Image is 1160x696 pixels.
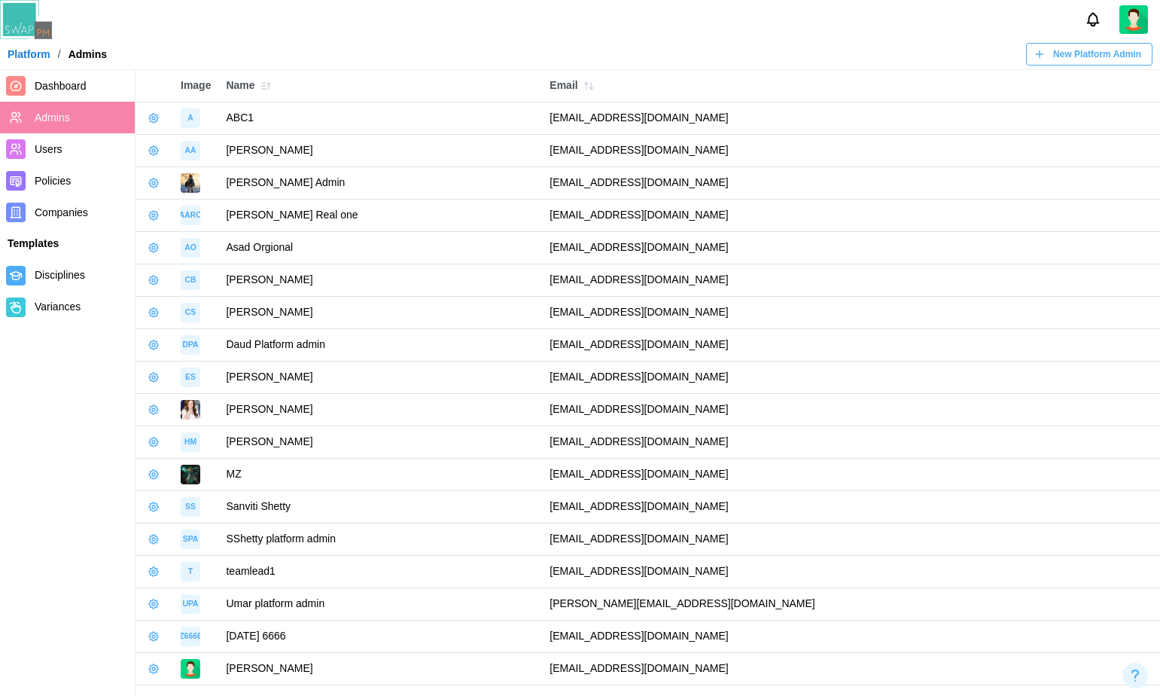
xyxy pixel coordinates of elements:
[8,236,127,252] div: Templates
[226,337,534,353] div: Daud Platform admin
[542,621,1160,653] td: [EMAIL_ADDRESS][DOMAIN_NAME]
[35,301,81,313] span: Variances
[181,432,200,452] div: image
[542,524,1160,556] td: [EMAIL_ADDRESS][DOMAIN_NAME]
[1080,7,1106,32] button: Notifications
[542,491,1160,524] td: [EMAIL_ADDRESS][DOMAIN_NAME]
[35,206,88,218] span: Companies
[1119,5,1148,34] a: Zulqarnain Khalil
[542,102,1160,135] td: [EMAIL_ADDRESS][DOMAIN_NAME]
[542,588,1160,621] td: [PERSON_NAME][EMAIL_ADDRESS][DOMAIN_NAME]
[181,335,200,355] div: image
[181,173,200,193] img: image
[35,143,62,155] span: Users
[542,394,1160,426] td: [EMAIL_ADDRESS][DOMAIN_NAME]
[226,272,534,288] div: [PERSON_NAME]
[542,653,1160,685] td: [EMAIL_ADDRESS][DOMAIN_NAME]
[542,362,1160,394] td: [EMAIL_ADDRESS][DOMAIN_NAME]
[181,238,200,258] div: image
[226,661,534,677] div: [PERSON_NAME]
[1053,44,1141,65] span: New Platform Admin
[226,142,534,159] div: [PERSON_NAME]
[1026,43,1152,66] button: New Platform Admin
[226,240,534,256] div: Asad Orgional
[181,627,200,646] div: image
[181,400,200,420] img: image
[542,426,1160,459] td: [EMAIL_ADDRESS][DOMAIN_NAME]
[181,659,200,679] img: image
[226,466,534,483] div: MZ
[181,108,200,128] div: image
[226,531,534,548] div: SShetty platform admin
[542,200,1160,232] td: [EMAIL_ADDRESS][DOMAIN_NAME]
[181,562,200,582] div: image
[181,465,200,484] img: image
[181,594,200,614] div: image
[542,459,1160,491] td: [EMAIL_ADDRESS][DOMAIN_NAME]
[550,75,1152,96] div: Email
[181,368,200,387] div: image
[226,401,534,418] div: [PERSON_NAME]
[542,297,1160,329] td: [EMAIL_ADDRESS][DOMAIN_NAME]
[226,434,534,450] div: [PERSON_NAME]
[35,269,85,281] span: Disciplines
[181,78,211,94] div: Image
[181,530,200,549] div: image
[226,110,534,127] div: ABC1
[58,49,61,60] div: /
[226,207,534,224] div: [PERSON_NAME] Real one
[35,80,87,92] span: Dashboard
[1119,5,1148,34] img: 2Q==
[542,264,1160,297] td: [EMAIL_ADDRESS][DOMAIN_NAME]
[226,596,534,612] div: Umar platform admin
[181,206,200,225] div: image
[226,175,534,191] div: [PERSON_NAME] Admin
[181,303,200,322] div: image
[542,329,1160,362] td: [EMAIL_ADDRESS][DOMAIN_NAME]
[35,111,70,124] span: Admins
[8,49,50,60] a: Platform
[542,167,1160,200] td: [EMAIL_ADDRESS][DOMAIN_NAME]
[69,49,107,60] div: Admins
[226,563,534,580] div: teamlead1
[181,497,200,517] div: image
[35,175,71,187] span: Policies
[226,75,534,96] div: Name
[226,369,534,386] div: [PERSON_NAME]
[226,628,534,645] div: [DATE] 6666
[542,232,1160,264] td: [EMAIL_ADDRESS][DOMAIN_NAME]
[542,135,1160,167] td: [EMAIL_ADDRESS][DOMAIN_NAME]
[226,499,534,515] div: Sanviti Shetty
[181,270,200,290] div: image
[542,556,1160,588] td: [EMAIL_ADDRESS][DOMAIN_NAME]
[226,304,534,321] div: [PERSON_NAME]
[181,141,200,160] div: image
